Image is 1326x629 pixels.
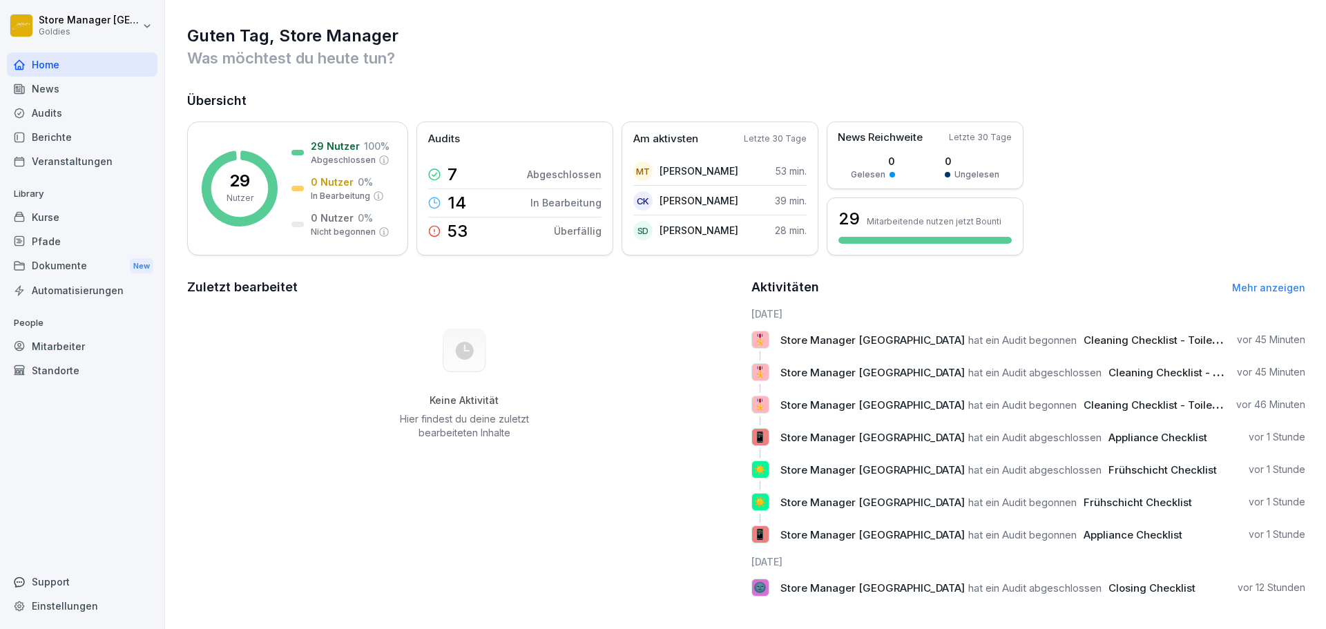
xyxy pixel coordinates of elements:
[753,330,767,349] p: 🎖️
[753,492,767,512] p: ☀️
[394,412,534,440] p: Hier findest du deine zuletzt bearbeiteten Inhalte
[838,130,923,146] p: News Reichweite
[633,191,653,211] div: CK
[187,25,1305,47] h1: Guten Tag, Store Manager
[1108,431,1207,444] span: Appliance Checklist
[364,139,390,153] p: 100 %
[7,101,157,125] a: Audits
[780,333,965,347] span: Store Manager [GEOGRAPHIC_DATA]
[311,211,354,225] p: 0 Nutzer
[7,278,157,302] div: Automatisierungen
[7,570,157,594] div: Support
[780,398,965,412] span: Store Manager [GEOGRAPHIC_DATA]
[448,195,466,211] p: 14
[130,258,153,274] div: New
[838,207,860,231] h3: 29
[753,525,767,544] p: 📱
[311,226,376,238] p: Nicht begonnen
[1249,430,1305,444] p: vor 1 Stunde
[311,154,376,166] p: Abgeschlossen
[187,47,1305,69] p: Was möchtest du heute tun?
[945,154,999,168] p: 0
[776,164,807,178] p: 53 min.
[851,168,885,181] p: Gelesen
[7,334,157,358] a: Mitarbeiter
[1232,282,1305,293] a: Mehr anzeigen
[7,229,157,253] a: Pfade
[753,362,767,382] p: 🎖️
[448,166,457,183] p: 7
[39,27,140,37] p: Goldies
[7,594,157,618] a: Einstellungen
[311,175,354,189] p: 0 Nutzer
[780,431,965,444] span: Store Manager [GEOGRAPHIC_DATA]
[968,463,1102,476] span: hat ein Audit abgeschlossen
[780,496,965,509] span: Store Manager [GEOGRAPHIC_DATA]
[775,223,807,238] p: 28 min.
[968,496,1077,509] span: hat ein Audit begonnen
[753,578,767,597] p: 🌚
[660,164,738,178] p: [PERSON_NAME]
[358,211,373,225] p: 0 %
[527,167,602,182] p: Abgeschlossen
[358,175,373,189] p: 0 %
[7,125,157,149] a: Berichte
[780,366,965,379] span: Store Manager [GEOGRAPHIC_DATA]
[1236,398,1305,412] p: vor 46 Minuten
[7,52,157,77] a: Home
[968,398,1077,412] span: hat ein Audit begonnen
[968,528,1077,541] span: hat ein Audit begonnen
[1108,366,1321,379] span: Cleaning Checklist - Toilet and Guest Area
[867,216,1001,226] p: Mitarbeitende nutzen jetzt Bounti
[753,427,767,447] p: 📱
[633,162,653,181] div: MT
[949,131,1012,144] p: Letzte 30 Tage
[7,149,157,173] a: Veranstaltungen
[633,131,698,147] p: Am aktivsten
[780,463,965,476] span: Store Manager [GEOGRAPHIC_DATA]
[1237,365,1305,379] p: vor 45 Minuten
[1084,333,1296,347] span: Cleaning Checklist - Toilet and Guest Area
[394,394,534,407] h5: Keine Aktivität
[968,431,1102,444] span: hat ein Audit abgeschlossen
[780,581,965,594] span: Store Manager [GEOGRAPHIC_DATA]
[660,193,738,208] p: [PERSON_NAME]
[448,223,468,240] p: 53
[954,168,999,181] p: Ungelesen
[187,278,742,297] h2: Zuletzt bearbeitet
[1237,333,1305,347] p: vor 45 Minuten
[7,358,157,383] a: Standorte
[968,581,1102,594] span: hat ein Audit abgeschlossen
[7,253,157,279] div: Dokumente
[530,195,602,210] p: In Bearbeitung
[633,221,653,240] div: SD
[775,193,807,208] p: 39 min.
[744,133,807,145] p: Letzte 30 Tage
[751,307,1306,321] h6: [DATE]
[1249,463,1305,476] p: vor 1 Stunde
[428,131,460,147] p: Audits
[7,312,157,334] p: People
[851,154,895,168] p: 0
[7,77,157,101] a: News
[1249,528,1305,541] p: vor 1 Stunde
[311,190,370,202] p: In Bearbeitung
[227,192,253,204] p: Nutzer
[751,278,819,297] h2: Aktivitäten
[7,253,157,279] a: DokumenteNew
[7,205,157,229] a: Kurse
[660,223,738,238] p: [PERSON_NAME]
[1084,496,1192,509] span: Frühschicht Checklist
[968,333,1077,347] span: hat ein Audit begonnen
[229,173,250,189] p: 29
